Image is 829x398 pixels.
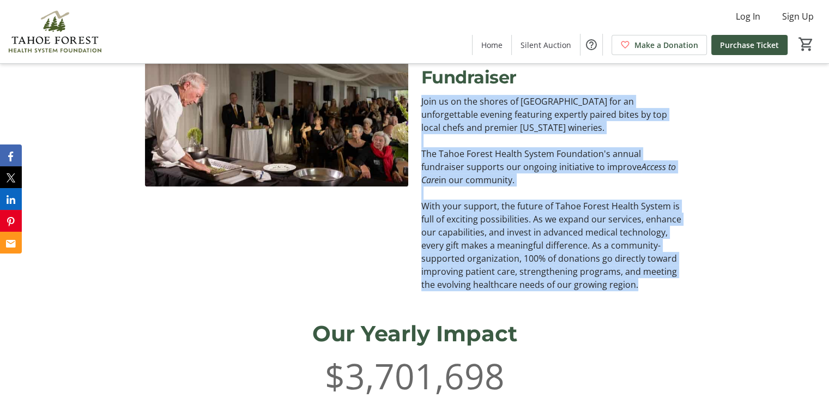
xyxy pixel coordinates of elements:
a: Silent Auction [512,35,580,55]
span: Silent Auction [521,39,571,51]
span: Purchase Ticket [720,39,779,51]
span: Home [481,39,503,51]
span: Log In [736,10,760,23]
a: Make a Donation [612,35,707,55]
button: Cart [796,34,816,54]
p: With your support, the future of Tahoe Forest Health System is full of exciting possibilities. As... [421,200,685,291]
p: Tahoe's Premier Foodie Fundraiser [421,38,685,91]
span: Sign Up [782,10,814,23]
button: Sign Up [773,8,822,25]
p: The Tahoe Forest Health System Foundation's annual fundraiser supports our ongoing initiative to ... [421,147,685,186]
img: undefined [145,38,408,186]
span: Make a Donation [634,39,698,51]
a: Home [473,35,511,55]
a: Purchase Ticket [711,35,788,55]
div: Our Yearly Impact [152,317,678,350]
button: Help [580,34,602,56]
img: Tahoe Forest Health System Foundation's Logo [7,4,104,59]
p: Join us on the shores of [GEOGRAPHIC_DATA] for an unforgettable evening featuring expertly paired... [421,95,685,134]
button: Log In [727,8,769,25]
